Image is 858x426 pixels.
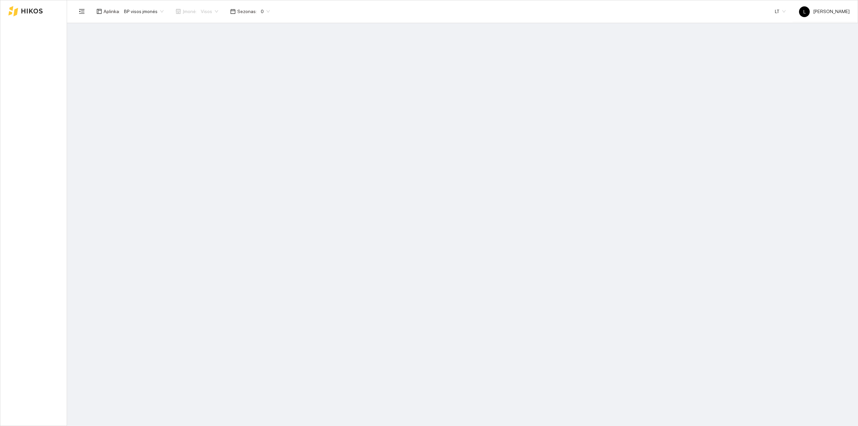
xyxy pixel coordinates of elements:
span: Sezonas : [237,8,257,15]
span: 0 [261,6,270,16]
span: Aplinka : [104,8,120,15]
span: [PERSON_NAME] [799,9,850,14]
button: menu-fold [75,5,88,18]
span: shop [176,9,181,14]
span: layout [97,9,102,14]
span: L [803,6,806,17]
span: Įmonė : [183,8,197,15]
span: LT [775,6,786,16]
span: menu-fold [79,8,85,14]
span: Visos [201,6,218,16]
span: BP visos įmonės [124,6,164,16]
span: calendar [230,9,236,14]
